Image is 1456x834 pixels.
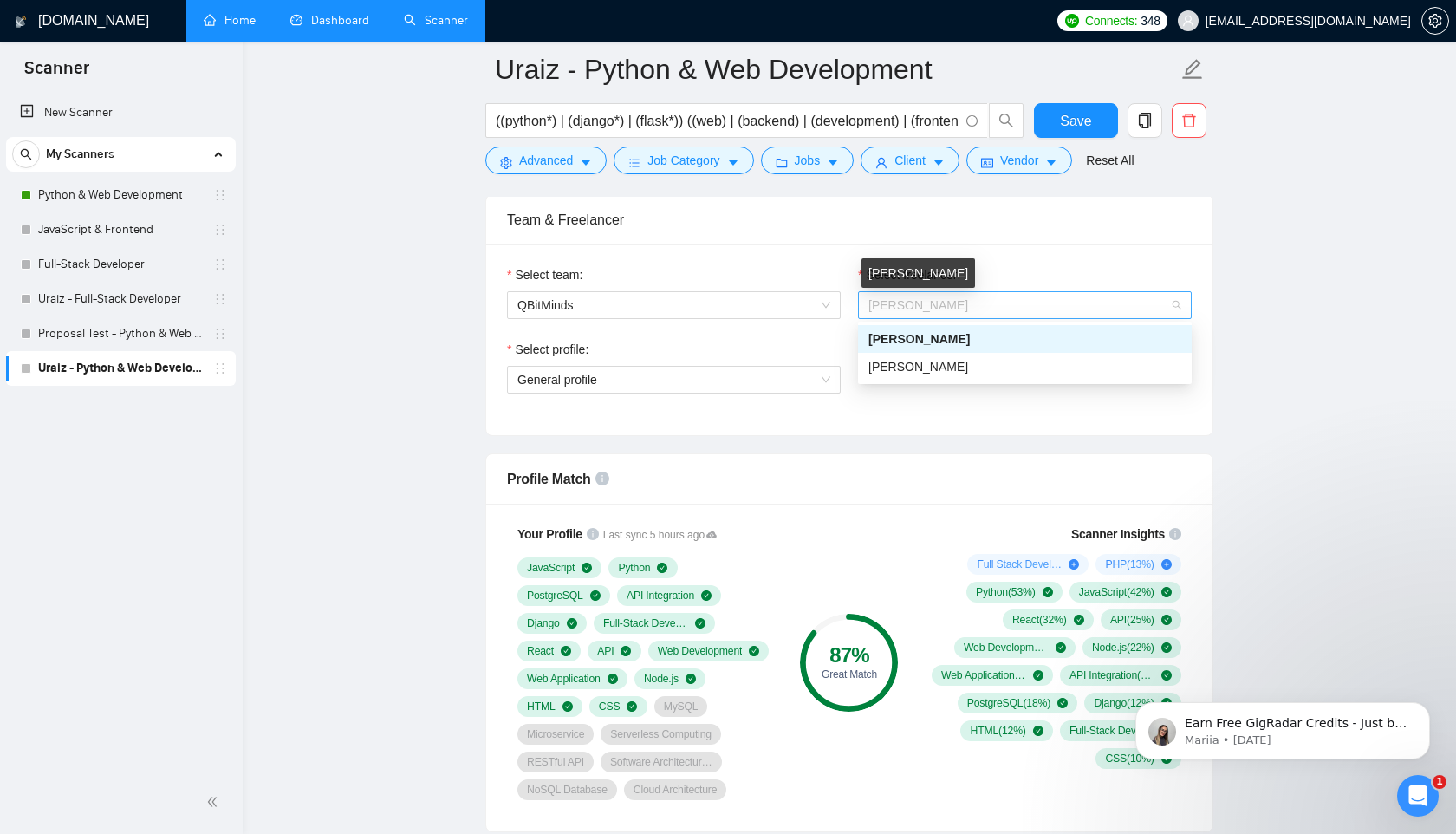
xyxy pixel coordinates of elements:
div: [PERSON_NAME] [861,258,975,288]
span: holder [213,223,227,237]
span: HTML ( 12 %) [970,724,1025,738]
a: searchScanner [404,13,468,28]
button: folderJobscaret-down [761,147,855,174]
a: Uraiz - Full-Stack Developer [38,282,203,316]
span: Python [618,561,650,575]
button: copy [1128,103,1162,138]
button: idcardVendorcaret-down [966,147,1072,174]
span: JavaScript ( 42 %) [1079,585,1154,599]
span: Full-Stack Development [603,616,688,630]
span: copy [1128,113,1161,128]
a: New Scanner [20,95,222,130]
span: Node.js [644,672,679,686]
span: HTML [527,700,556,713]
label: Select freelancer: [858,265,960,284]
span: check-circle [695,618,705,629]
span: check-circle [590,590,601,601]
span: edit [1181,58,1204,81]
span: Microservice [527,727,584,741]
span: Profile Match [507,472,591,486]
button: setting [1421,7,1449,35]
span: check-circle [1056,642,1066,653]
span: bars [628,156,640,169]
span: PostgreSQL ( 18 %) [967,696,1050,710]
span: check-circle [582,563,592,573]
span: Scanner [10,55,103,92]
span: holder [213,292,227,306]
span: check-circle [1161,587,1172,597]
span: holder [213,188,227,202]
span: check-circle [567,618,577,629]
span: idcard [981,156,993,169]
span: info-circle [1169,528,1181,540]
span: holder [213,257,227,271]
span: RESTful API [527,755,584,769]
span: check-circle [627,701,637,712]
span: 1 [1433,775,1446,789]
span: Full Stack Development ( 76 %) [977,557,1062,571]
span: API Integration [627,589,694,603]
a: Proposal Test - Python & Web Development [38,316,203,351]
input: Scanner name... [495,48,1178,91]
span: plus-circle [1069,559,1079,570]
span: check-circle [562,701,573,712]
label: Select team: [507,265,582,284]
span: [PERSON_NAME] [868,298,968,312]
button: search [989,103,1024,138]
span: CSS ( 10 %) [1105,752,1154,766]
span: info-circle [587,528,599,540]
span: Job Category [647,151,719,170]
span: caret-down [933,156,945,169]
button: delete [1172,103,1206,138]
span: check-circle [686,674,696,684]
span: info-circle [595,472,609,485]
span: My Scanners [46,137,114,172]
span: Save [1060,110,1091,132]
span: API Integration ( 18 %) [1069,668,1154,682]
button: Save [1034,103,1118,138]
button: userClientcaret-down [861,147,959,174]
button: settingAdvancedcaret-down [485,147,607,174]
span: NoSQL Database [527,783,608,797]
a: Reset All [1086,151,1134,170]
span: check-circle [621,646,631,656]
span: Web Development [658,644,743,658]
span: check-circle [657,563,667,573]
a: Python & Web Development [38,178,203,212]
span: caret-down [1045,156,1057,169]
div: Team & Freelancer [507,195,1192,244]
span: delete [1173,113,1206,128]
span: API [597,644,614,658]
span: PostgreSQL [527,589,583,603]
span: check-circle [1033,670,1043,681]
span: check-circle [1074,615,1084,625]
span: user [1182,15,1194,27]
span: check-circle [1161,642,1172,653]
span: General profile [517,367,830,393]
a: setting [1421,14,1449,28]
span: check-circle [1161,615,1172,625]
span: check-circle [701,590,712,601]
li: My Scanners [6,137,236,386]
span: React [527,644,554,658]
a: dashboardDashboard [290,13,369,28]
span: caret-down [827,156,839,169]
span: Vendor [1000,151,1038,170]
a: homeHome [204,13,256,28]
span: search [13,148,39,160]
span: Scanner Insights [1071,528,1165,540]
span: JavaScript [527,561,575,575]
span: [PERSON_NAME] [868,332,970,346]
span: check-circle [608,674,618,684]
span: caret-down [580,156,592,169]
div: Great Match [800,669,898,680]
span: user [875,156,887,169]
img: upwork-logo.png [1065,14,1079,28]
span: Jobs [795,151,821,170]
span: holder [213,362,227,375]
span: Software Architecture & Design [610,755,712,769]
span: holder [213,327,227,341]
